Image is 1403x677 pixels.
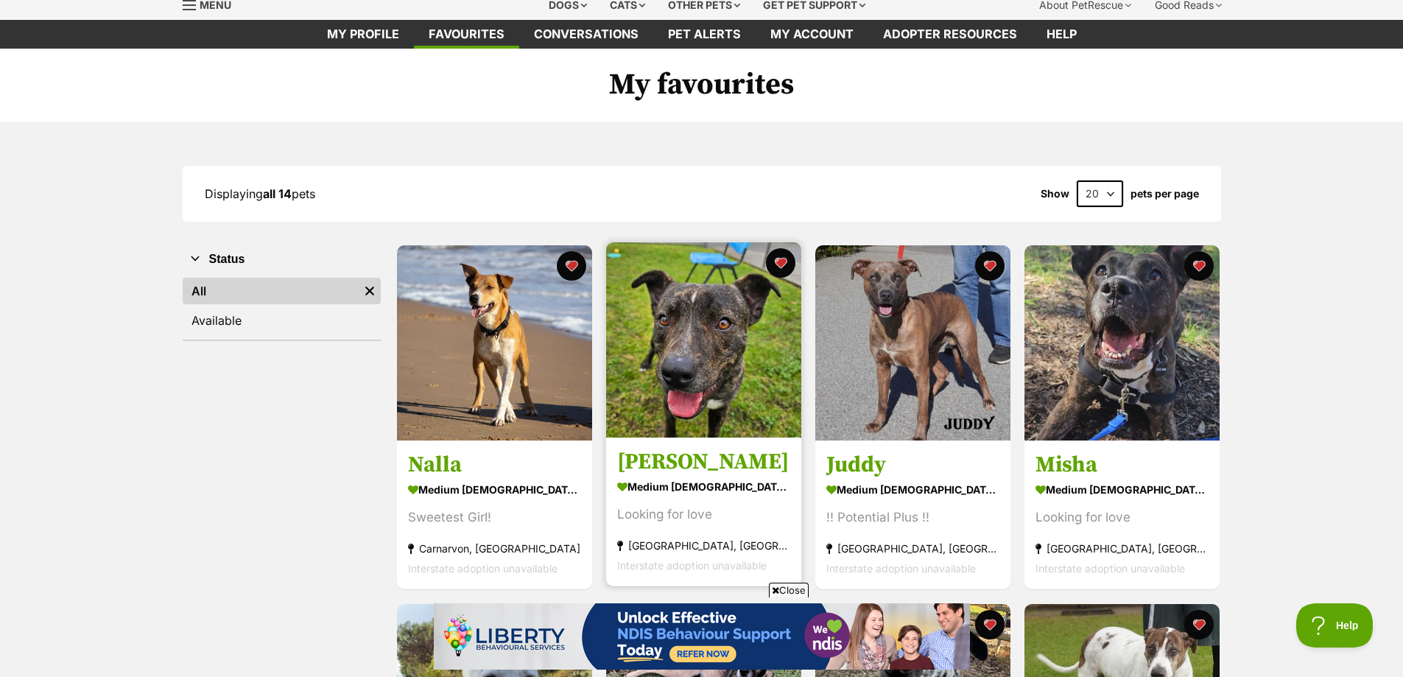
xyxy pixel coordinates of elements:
div: medium [DEMOGRAPHIC_DATA] Dog [826,480,999,501]
a: Nalla medium [DEMOGRAPHIC_DATA] Dog Sweetest Girl! Carnarvon, [GEOGRAPHIC_DATA] Interstate adopti... [397,441,592,590]
a: My account [756,20,868,49]
span: Interstate adoption unavailable [408,563,558,575]
div: medium [DEMOGRAPHIC_DATA] Dog [617,477,790,498]
div: Looking for love [1035,508,1209,528]
a: Adopter resources [868,20,1032,49]
div: Looking for love [617,505,790,525]
span: Interstate adoption unavailable [1035,563,1185,575]
div: !! Potential Plus !! [826,508,999,528]
a: My profile [312,20,414,49]
button: favourite [975,610,1005,639]
iframe: Help Scout Beacon - Open [1296,603,1374,648]
a: Favourites [414,20,519,49]
div: Status [183,275,381,340]
a: Remove filter [359,278,381,304]
button: favourite [1184,251,1214,281]
a: Help [1032,20,1091,49]
button: favourite [557,251,586,281]
img: Juddy [815,245,1010,441]
div: Carnarvon, [GEOGRAPHIC_DATA] [408,539,581,559]
a: Available [183,307,381,334]
img: Nalla [397,245,592,441]
div: [GEOGRAPHIC_DATA], [GEOGRAPHIC_DATA] [826,539,999,559]
button: favourite [1184,610,1214,639]
iframe: Advertisement [434,603,970,670]
h3: Misha [1035,452,1209,480]
div: [GEOGRAPHIC_DATA], [GEOGRAPHIC_DATA] [617,536,790,556]
button: favourite [766,248,795,278]
h3: Juddy [826,452,999,480]
a: conversations [519,20,653,49]
span: Interstate adoption unavailable [617,560,767,572]
button: favourite [975,251,1005,281]
a: Misha medium [DEMOGRAPHIC_DATA] Dog Looking for love [GEOGRAPHIC_DATA], [GEOGRAPHIC_DATA] Interst... [1024,441,1220,590]
a: Juddy medium [DEMOGRAPHIC_DATA] Dog !! Potential Plus !! [GEOGRAPHIC_DATA], [GEOGRAPHIC_DATA] Int... [815,441,1010,590]
img: Misha [1024,245,1220,441]
strong: all 14 [263,186,292,201]
span: Show [1041,188,1069,200]
div: medium [DEMOGRAPHIC_DATA] Dog [1035,480,1209,501]
button: Status [183,250,381,269]
a: All [183,278,359,304]
span: Displaying pets [205,186,315,201]
label: pets per page [1131,188,1199,200]
img: Arlo [606,242,801,438]
h3: Nalla [408,452,581,480]
a: [PERSON_NAME] medium [DEMOGRAPHIC_DATA] Dog Looking for love [GEOGRAPHIC_DATA], [GEOGRAPHIC_DATA]... [606,438,801,587]
h3: [PERSON_NAME] [617,449,790,477]
div: Sweetest Girl! [408,508,581,528]
div: medium [DEMOGRAPHIC_DATA] Dog [408,480,581,501]
div: [GEOGRAPHIC_DATA], [GEOGRAPHIC_DATA] [1035,539,1209,559]
span: Interstate adoption unavailable [826,563,976,575]
span: Close [769,583,809,597]
a: Pet alerts [653,20,756,49]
